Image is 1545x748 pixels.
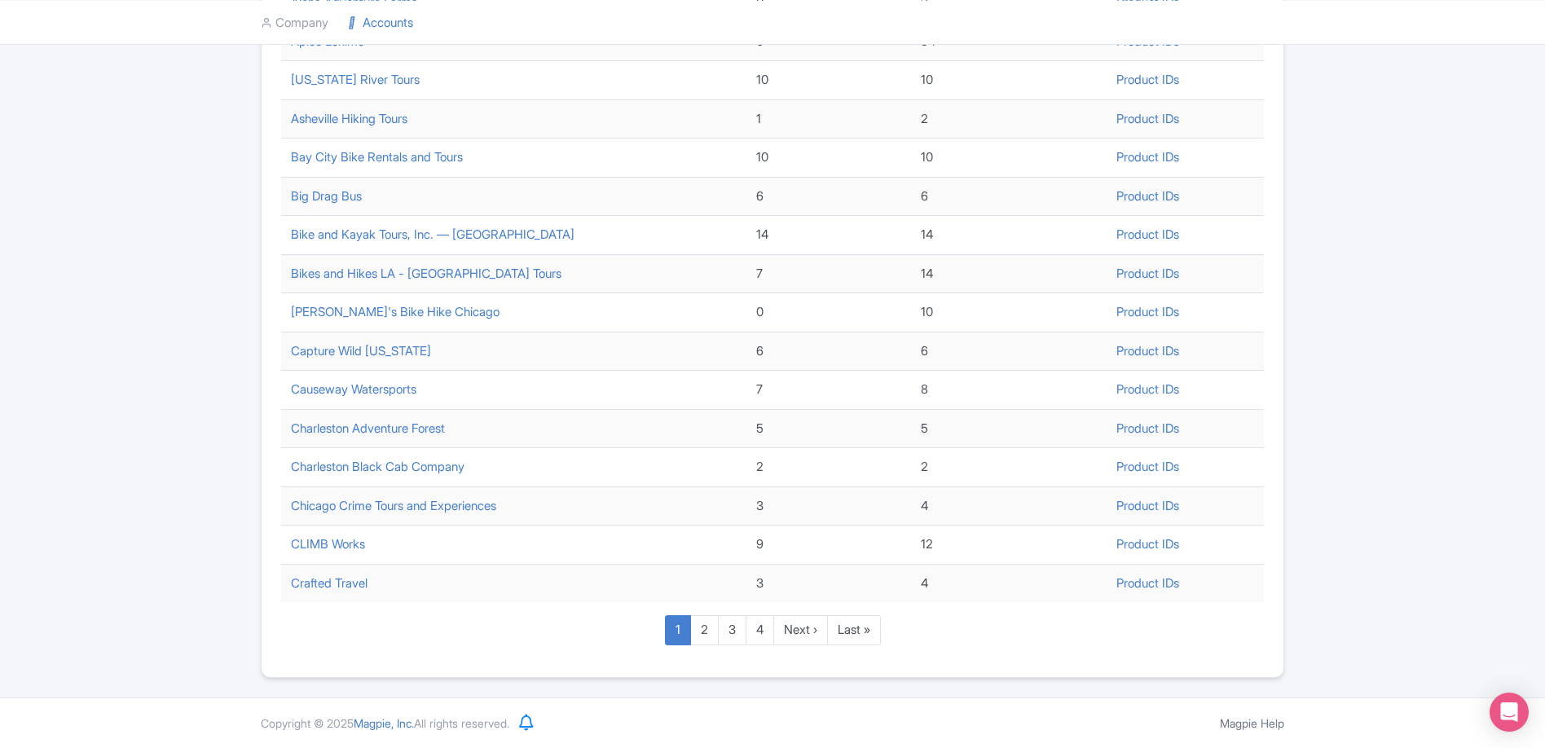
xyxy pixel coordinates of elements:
a: [US_STATE] River Tours [291,72,420,87]
td: 12 [911,526,1106,565]
a: Product IDs [1116,33,1179,49]
a: Next › [773,615,828,645]
td: 14 [911,216,1106,255]
td: 2 [911,99,1106,139]
a: [PERSON_NAME]'s Bike Hike Chicago [291,304,500,319]
td: 10 [746,61,912,100]
div: Copyright © 2025 All rights reserved. [251,715,519,732]
td: 6 [911,332,1106,371]
a: Magpie Help [1220,716,1284,730]
a: Product IDs [1116,227,1179,242]
a: Chicago Crime Tours and Experiences [291,498,496,513]
a: Charleston Adventure Forest [291,420,445,436]
td: 4 [911,564,1106,602]
td: 6 [746,177,912,216]
a: Apico Lokimo [291,33,364,49]
td: 14 [911,254,1106,293]
a: CLIMB Works [291,536,365,552]
td: 3 [746,486,912,526]
td: 2 [746,448,912,487]
td: 6 [911,177,1106,216]
a: Bike and Kayak Tours, Inc. — [GEOGRAPHIC_DATA] [291,227,574,242]
a: Asheville Hiking Tours [291,111,407,126]
a: Product IDs [1116,343,1179,359]
td: 7 [746,254,912,293]
a: Product IDs [1116,72,1179,87]
a: Product IDs [1116,420,1179,436]
a: Product IDs [1116,149,1179,165]
td: 5 [746,409,912,448]
td: 14 [746,216,912,255]
span: Magpie, Inc. [354,716,414,730]
a: Product IDs [1116,111,1179,126]
a: Last » [827,615,881,645]
a: Product IDs [1116,536,1179,552]
td: 7 [746,371,912,410]
a: Product IDs [1116,381,1179,397]
td: 10 [911,139,1106,178]
a: Product IDs [1116,266,1179,281]
a: Product IDs [1116,459,1179,474]
td: 8 [911,371,1106,410]
a: Bikes and Hikes LA - [GEOGRAPHIC_DATA] Tours [291,266,561,281]
td: 3 [746,564,912,602]
td: 10 [911,61,1106,100]
a: 4 [746,615,774,645]
td: 5 [911,409,1106,448]
a: 2 [690,615,719,645]
a: Capture Wild [US_STATE] [291,343,431,359]
td: 4 [911,486,1106,526]
td: 10 [911,293,1106,332]
div: Open Intercom Messenger [1490,693,1529,732]
td: 0 [746,293,912,332]
a: Charleston Black Cab Company [291,459,464,474]
td: 1 [746,99,912,139]
a: Causeway Watersports [291,381,416,397]
a: Product IDs [1116,498,1179,513]
td: 10 [746,139,912,178]
td: 9 [746,526,912,565]
a: Product IDs [1116,304,1179,319]
a: 1 [665,615,691,645]
a: Product IDs [1116,188,1179,204]
td: 2 [911,448,1106,487]
a: 3 [718,615,746,645]
td: 6 [746,332,912,371]
a: Crafted Travel [291,575,368,591]
a: Big Drag Bus [291,188,362,204]
a: Bay City Bike Rentals and Tours [291,149,463,165]
a: Product IDs [1116,575,1179,591]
